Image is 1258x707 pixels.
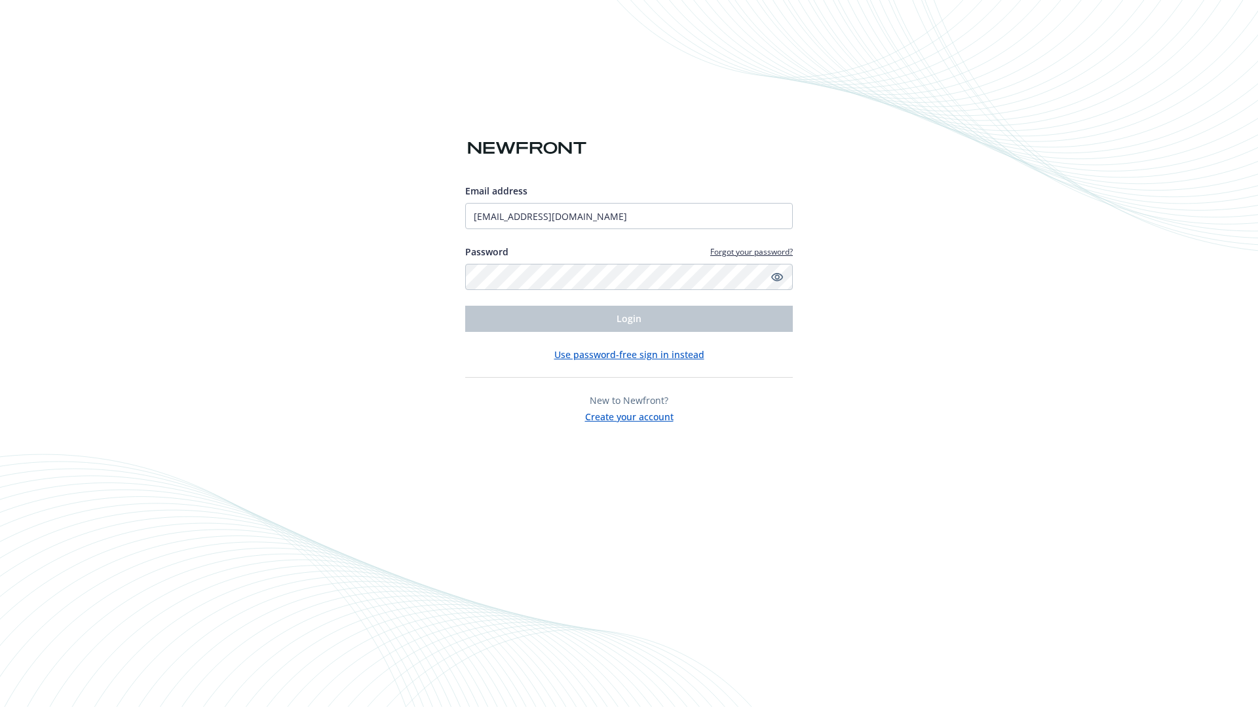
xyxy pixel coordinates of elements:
input: Enter your password [465,264,793,290]
span: Login [617,312,641,325]
button: Login [465,306,793,332]
button: Create your account [585,407,674,424]
span: New to Newfront? [590,394,668,407]
button: Use password-free sign in instead [554,348,704,361]
img: Newfront logo [465,137,589,160]
input: Enter your email [465,203,793,229]
a: Forgot your password? [710,246,793,257]
span: Email address [465,185,527,197]
label: Password [465,245,508,259]
a: Show password [769,269,785,285]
